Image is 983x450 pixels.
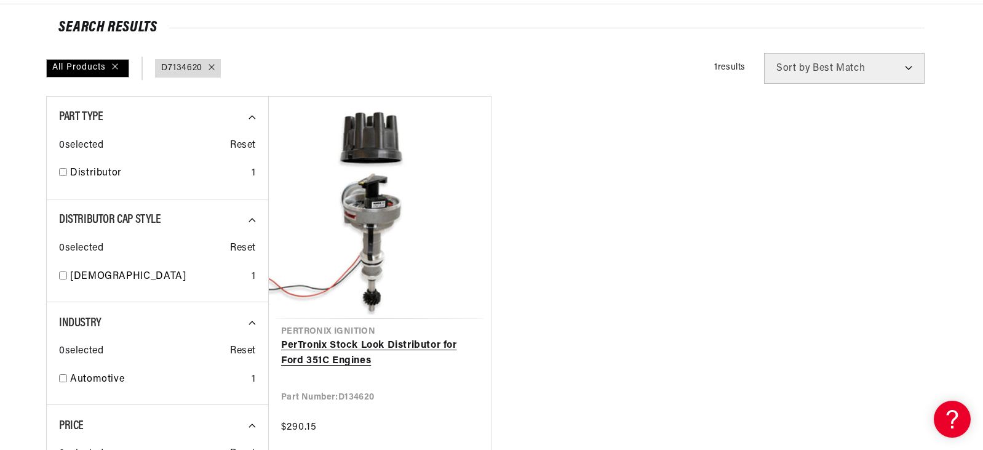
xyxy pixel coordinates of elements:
[764,53,925,84] select: Sort by
[230,344,256,360] span: Reset
[714,63,746,72] span: 1 results
[281,338,479,369] a: PerTronix Stock Look Distributor for Ford 351C Engines
[58,22,925,34] div: SEARCH RESULTS
[59,420,84,432] span: Price
[252,269,256,285] div: 1
[59,344,103,360] span: 0 selected
[70,372,247,388] a: Automotive
[59,317,101,329] span: Industry
[252,166,256,182] div: 1
[59,138,103,154] span: 0 selected
[776,63,810,73] span: Sort by
[70,269,247,285] a: [DEMOGRAPHIC_DATA]
[252,372,256,388] div: 1
[59,111,103,123] span: Part Type
[70,166,247,182] a: Distributor
[230,241,256,257] span: Reset
[161,62,202,75] a: D7134620
[230,138,256,154] span: Reset
[46,59,129,78] div: All Products
[59,214,161,226] span: Distributor Cap Style
[59,241,103,257] span: 0 selected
